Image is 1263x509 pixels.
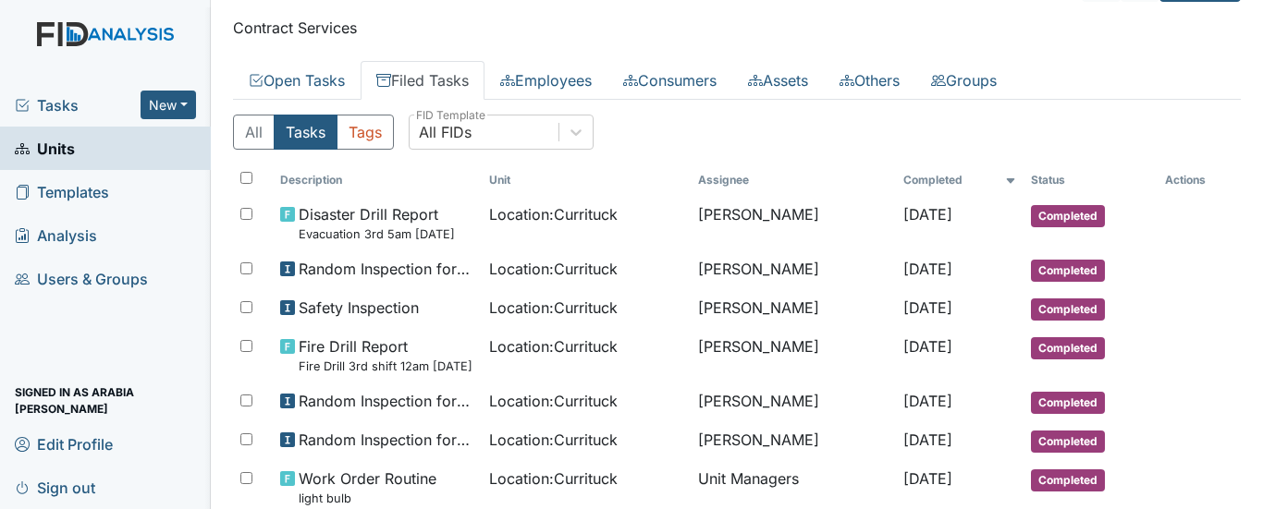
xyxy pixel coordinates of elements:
a: Consumers [607,61,732,100]
span: Work Order Routine light bulb [299,467,436,507]
th: Toggle SortBy [896,164,1024,196]
span: Random Inspection for Afternoon [299,258,474,280]
span: Completed [1031,298,1105,321]
span: Edit Profile [15,430,113,458]
span: Completed [1031,469,1105,491]
th: Assignee [691,164,895,196]
span: Disaster Drill Report Evacuation 3rd 5am 9/6/25 [299,203,455,243]
a: Tasks [15,94,141,116]
p: Contract Services [233,17,1241,39]
div: All FIDs [419,121,472,143]
span: Completed [1031,260,1105,282]
span: Completed [1031,205,1105,227]
td: [PERSON_NAME] [691,421,895,460]
span: [DATE] [903,298,952,317]
span: Units [15,134,75,163]
a: Assets [732,61,824,100]
span: Safety Inspection [299,297,419,319]
span: Sign out [15,473,95,502]
span: Location : Currituck [489,390,618,412]
th: Actions [1158,164,1241,196]
input: Toggle All Rows Selected [240,172,252,184]
td: [PERSON_NAME] [691,196,895,250]
button: All [233,115,275,150]
small: light bulb [299,490,436,507]
small: Evacuation 3rd 5am [DATE] [299,225,455,243]
span: Analysis [15,221,97,249]
a: Others [824,61,915,100]
span: Location : Currituck [489,335,618,358]
span: [DATE] [903,392,952,410]
span: Users & Groups [15,264,148,293]
span: Location : Currituck [489,467,618,490]
th: Toggle SortBy [482,164,691,196]
span: Location : Currituck [489,297,618,319]
a: Groups [915,61,1012,100]
span: Completed [1031,392,1105,414]
button: Tasks [274,115,337,150]
span: Location : Currituck [489,258,618,280]
span: Completed [1031,337,1105,359]
span: [DATE] [903,469,952,488]
td: [PERSON_NAME] [691,382,895,421]
td: [PERSON_NAME] [691,250,895,289]
a: Open Tasks [233,61,361,100]
span: Random Inspection for Afternoon [299,390,474,412]
span: Location : Currituck [489,203,618,225]
span: Signed in as Arabia [PERSON_NAME] [15,386,196,415]
th: Toggle SortBy [1024,164,1158,196]
div: Type filter [233,115,394,150]
th: Toggle SortBy [273,164,482,196]
td: [PERSON_NAME] [691,328,895,382]
span: Fire Drill Report Fire Drill 3rd shift 12am 8/8/25 [299,335,472,375]
span: Location : Currituck [489,429,618,451]
span: [DATE] [903,337,952,356]
span: Completed [1031,430,1105,453]
span: Random Inspection for AM [299,429,474,451]
button: Tags [337,115,394,150]
a: Filed Tasks [361,61,484,100]
td: [PERSON_NAME] [691,289,895,328]
span: [DATE] [903,205,952,224]
small: Fire Drill 3rd shift 12am [DATE] [299,358,472,375]
span: Templates [15,177,109,206]
span: [DATE] [903,430,952,449]
a: Employees [484,61,607,100]
button: New [141,91,196,119]
span: [DATE] [903,260,952,278]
